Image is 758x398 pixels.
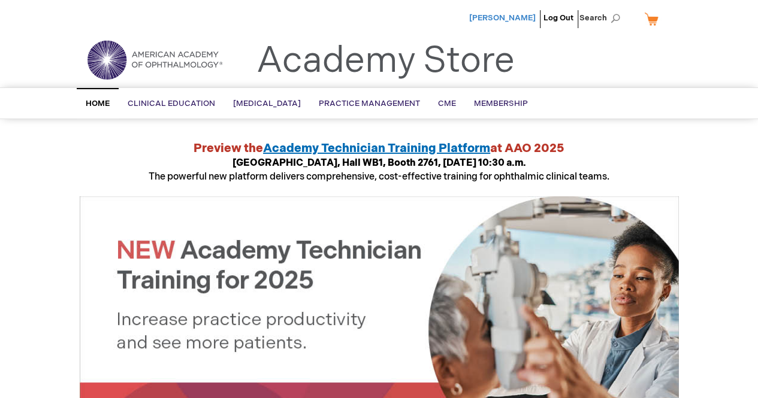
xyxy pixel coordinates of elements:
[149,157,609,183] span: The powerful new platform delivers comprehensive, cost-effective training for ophthalmic clinical...
[438,99,456,108] span: CME
[469,13,536,23] a: [PERSON_NAME]
[194,141,564,156] strong: Preview the at AAO 2025
[233,99,301,108] span: [MEDICAL_DATA]
[232,157,526,169] strong: [GEOGRAPHIC_DATA], Hall WB1, Booth 2761, [DATE] 10:30 a.m.
[263,141,490,156] a: Academy Technician Training Platform
[474,99,528,108] span: Membership
[256,40,515,83] a: Academy Store
[86,99,110,108] span: Home
[319,99,420,108] span: Practice Management
[579,6,625,30] span: Search
[128,99,215,108] span: Clinical Education
[543,13,573,23] a: Log Out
